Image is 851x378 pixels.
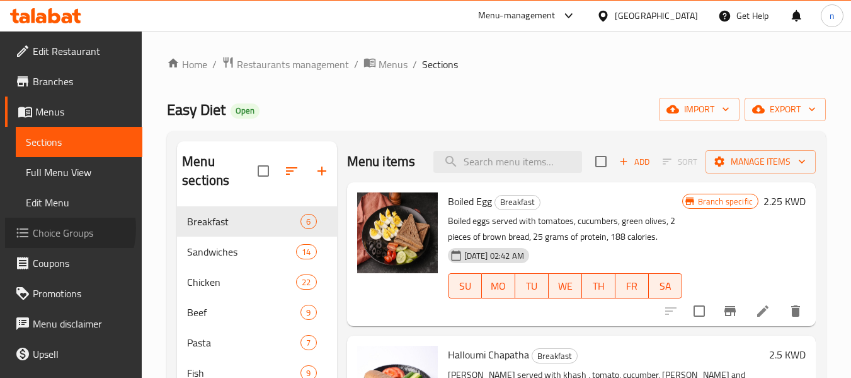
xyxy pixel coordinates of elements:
[654,152,705,172] span: Select section first
[307,156,337,186] button: Add section
[177,267,336,297] div: Chicken22
[16,127,142,157] a: Sections
[187,214,300,229] span: Breakfast
[212,57,217,72] li: /
[177,237,336,267] div: Sandwiches14
[297,276,316,288] span: 22
[167,56,826,73] nav: breadcrumb
[582,273,615,298] button: TH
[654,277,677,295] span: SA
[495,195,540,210] span: Breakfast
[413,57,417,72] li: /
[745,98,826,121] button: export
[300,335,316,350] div: items
[33,286,132,301] span: Promotions
[177,328,336,358] div: Pasta7
[617,155,651,169] span: Add
[755,304,770,319] a: Edit menu item
[300,214,316,229] div: items
[33,225,132,240] span: Choice Groups
[5,278,142,309] a: Promotions
[301,307,316,319] span: 9
[487,277,510,295] span: MO
[478,8,556,23] div: Menu-management
[187,335,300,350] span: Pasta
[16,157,142,187] a: Full Menu View
[588,148,614,175] span: Select section
[379,57,408,72] span: Menus
[250,158,277,184] span: Select all sections
[459,250,529,262] span: [DATE] 02:42 AM
[187,305,300,320] span: Beef
[482,273,515,298] button: MO
[300,305,316,320] div: items
[587,277,610,295] span: TH
[237,57,349,72] span: Restaurants management
[182,152,257,190] h2: Menu sections
[448,213,682,245] p: Boiled eggs served with tomatoes, cucumbers, green olives, 2 pieces of brown bread, 25 grams of p...
[5,36,142,66] a: Edit Restaurant
[669,102,729,117] span: import
[187,244,296,259] div: Sandwiches
[354,57,358,72] li: /
[5,218,142,248] a: Choice Groups
[231,103,260,119] div: Open
[222,56,349,73] a: Restaurants management
[615,273,649,298] button: FR
[296,244,316,259] div: items
[5,66,142,97] a: Branches
[659,98,740,121] button: import
[26,134,132,150] span: Sections
[520,277,544,295] span: TU
[515,273,549,298] button: TU
[448,192,492,211] span: Boiled Egg
[614,152,654,172] button: Add
[780,296,811,326] button: delete
[705,150,816,174] button: Manage items
[769,346,806,363] h6: 2.5 KWD
[5,339,142,369] a: Upsell
[357,192,438,273] img: Boiled Egg
[187,275,296,290] span: Chicken
[649,273,682,298] button: SA
[231,105,260,116] span: Open
[33,316,132,331] span: Menu disclaimer
[33,74,132,89] span: Branches
[454,277,477,295] span: SU
[277,156,307,186] span: Sort sections
[693,196,758,208] span: Branch specific
[448,273,482,298] button: SU
[755,102,816,117] span: export
[26,195,132,210] span: Edit Menu
[177,206,336,237] div: Breakfast6
[296,275,316,290] div: items
[715,296,745,326] button: Branch-specific-item
[16,187,142,218] a: Edit Menu
[716,154,806,170] span: Manage items
[33,346,132,362] span: Upsell
[614,152,654,172] span: Add item
[177,297,336,328] div: Beef9
[35,104,132,119] span: Menus
[532,349,577,363] span: Breakfast
[433,151,582,173] input: search
[620,277,644,295] span: FR
[549,273,582,298] button: WE
[5,309,142,339] a: Menu disclaimer
[297,246,316,258] span: 14
[5,97,142,127] a: Menus
[494,195,540,210] div: Breakfast
[5,248,142,278] a: Coupons
[763,192,806,210] h6: 2.25 KWD
[422,57,458,72] span: Sections
[554,277,577,295] span: WE
[301,337,316,349] span: 7
[363,56,408,73] a: Menus
[615,9,698,23] div: [GEOGRAPHIC_DATA]
[686,298,712,324] span: Select to update
[347,152,416,171] h2: Menu items
[33,256,132,271] span: Coupons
